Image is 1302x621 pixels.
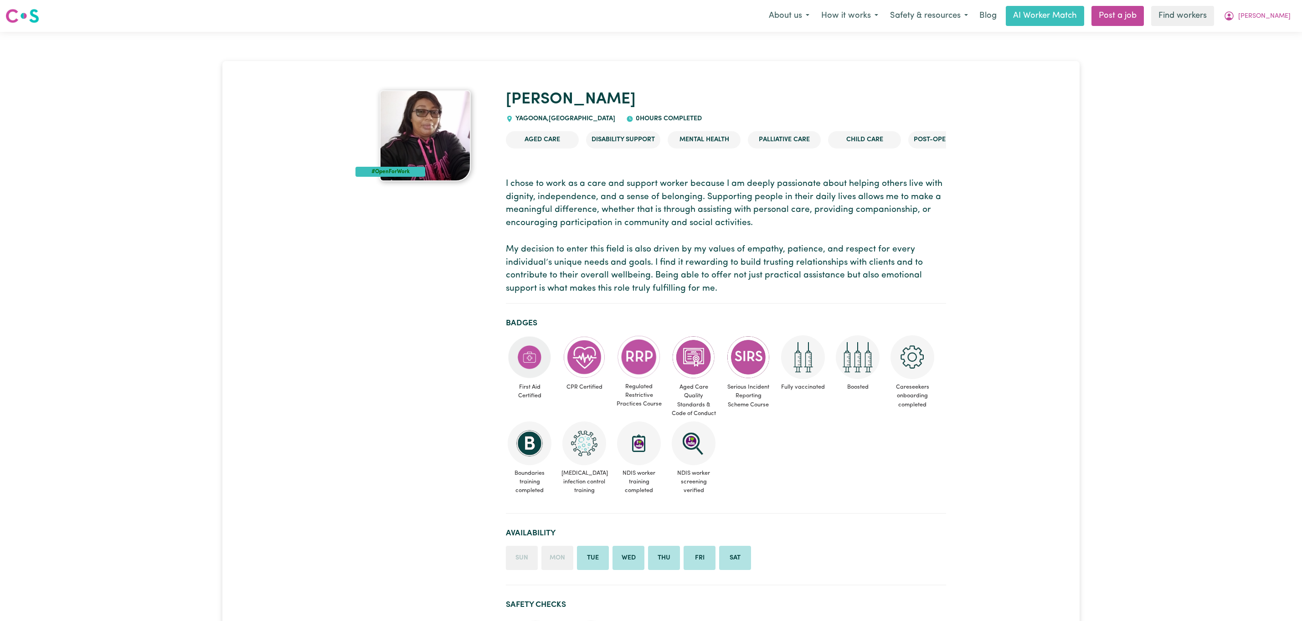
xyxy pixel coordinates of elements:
[890,335,934,379] img: CS Academy: Careseekers Onboarding course completed
[5,8,39,24] img: Careseekers logo
[725,379,772,413] span: Serious Incident Reporting Scheme Course
[726,335,770,379] img: CS Academy: Serious Incident Reporting Scheme course completed
[763,6,815,26] button: About us
[561,465,608,499] span: [MEDICAL_DATA] infection control training
[506,529,946,538] h2: Availability
[1218,6,1297,26] button: My Account
[815,6,884,26] button: How it works
[672,421,715,465] img: NDIS Worker Screening Verified
[748,131,821,149] li: Palliative care
[506,131,579,149] li: Aged Care
[586,131,660,149] li: Disability Support
[1151,6,1214,26] a: Find workers
[562,335,606,379] img: Care and support worker has completed CPR Certification
[834,379,881,395] span: Boosted
[779,379,827,395] span: Fully vaccinated
[617,335,661,379] img: CS Academy: Regulated Restrictive Practices course completed
[1238,11,1291,21] span: [PERSON_NAME]
[562,421,606,465] img: CS Academy: COVID-19 Infection Control Training course completed
[612,546,644,570] li: Available on Wednesday
[781,335,825,379] img: Care and support worker has received 2 doses of COVID-19 vaccine
[633,115,702,122] span: 0 hours completed
[828,131,901,149] li: Child care
[506,318,946,328] h2: Badges
[561,379,608,395] span: CPR Certified
[506,92,636,108] a: [PERSON_NAME]
[506,379,553,404] span: First Aid Certified
[670,379,717,421] span: Aged Care Quality Standards & Code of Conduct
[506,178,946,296] p: I chose to work as a care and support worker because I am deeply passionate about helping others ...
[908,131,990,149] li: Post-operative care
[615,465,663,499] span: NDIS worker training completed
[5,5,39,26] a: Careseekers logo
[615,379,663,412] span: Regulated Restrictive Practices Course
[355,167,425,177] div: #OpenForWork
[577,546,609,570] li: Available on Tuesday
[508,421,551,465] img: CS Academy: Boundaries in care and support work course completed
[506,465,553,499] span: Boundaries training completed
[508,335,551,379] img: Care and support worker has completed First Aid Certification
[1006,6,1084,26] a: AI Worker Match
[1091,6,1144,26] a: Post a job
[889,379,936,413] span: Careseekers onboarding completed
[506,600,946,610] h2: Safety Checks
[974,6,1002,26] a: Blog
[836,335,880,379] img: Care and support worker has received booster dose of COVID-19 vaccination
[513,115,615,122] span: YAGOONA , [GEOGRAPHIC_DATA]
[380,90,471,181] img: Margaret
[884,6,974,26] button: Safety & resources
[617,421,661,465] img: CS Academy: Introduction to NDIS Worker Training course completed
[648,546,680,570] li: Available on Thursday
[719,546,751,570] li: Available on Saturday
[506,546,538,570] li: Unavailable on Sunday
[668,131,741,149] li: Mental Health
[355,90,495,181] a: Margaret's profile picture'#OpenForWork
[670,465,717,499] span: NDIS worker screening verified
[541,546,573,570] li: Unavailable on Monday
[684,546,715,570] li: Available on Friday
[672,335,715,379] img: CS Academy: Aged Care Quality Standards & Code of Conduct course completed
